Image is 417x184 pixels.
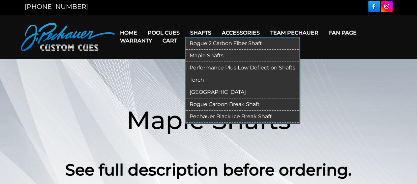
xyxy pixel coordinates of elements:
[127,105,291,135] span: Maple Shafts
[142,24,185,41] a: Pool Cues
[186,38,299,50] a: Rogue 2 Carbon Fiber Shaft
[186,86,299,98] a: [GEOGRAPHIC_DATA]
[25,3,88,11] a: [PHONE_NUMBER]
[115,24,142,41] a: Home
[185,24,217,41] a: Shafts
[65,160,352,179] strong: See full description before ordering.
[115,32,157,49] a: Warranty
[157,32,182,49] a: Cart
[217,24,265,41] a: Accessories
[324,24,362,41] a: Fan Page
[186,74,299,86] a: Torch +
[21,23,115,51] img: Pechauer Custom Cues
[186,111,299,123] a: Pechauer Black Ice Break Shaft
[186,98,299,111] a: Rogue Carbon Break Shaft
[265,24,324,41] a: Team Pechauer
[186,62,299,74] a: Performance Plus Low Deflection Shafts
[186,50,299,62] a: Maple Shafts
